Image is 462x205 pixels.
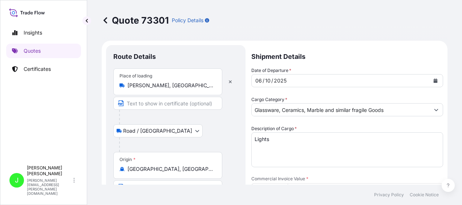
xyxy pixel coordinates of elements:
[113,180,222,193] input: Text to appear on certificate
[252,103,430,116] input: Select a commodity type
[123,127,192,134] span: Road / [GEOGRAPHIC_DATA]
[251,96,287,103] label: Cargo Category
[127,165,213,173] input: Origin
[6,62,81,76] a: Certificates
[119,157,135,162] div: Origin
[6,25,81,40] a: Insights
[24,65,51,73] p: Certificates
[113,52,156,61] p: Route Details
[27,178,72,196] p: [PERSON_NAME][EMAIL_ADDRESS][PERSON_NAME][DOMAIN_NAME]
[288,183,443,196] input: Type amount
[251,45,443,67] p: Shipment Details
[251,67,291,74] span: Date of Departure
[251,176,443,182] span: Commercial Invoice Value
[251,125,297,132] label: Description of Cargo
[172,17,203,24] p: Policy Details
[430,75,441,87] button: Calendar
[410,192,439,198] a: Cookie Notice
[6,44,81,58] a: Quotes
[102,15,169,26] p: Quote 73301
[430,103,443,116] button: Show suggestions
[24,29,42,36] p: Insights
[273,76,287,85] div: year,
[15,177,19,184] span: J
[264,76,271,85] div: month,
[271,76,273,85] div: /
[263,76,264,85] div: /
[113,97,222,110] input: Text to appear on certificate
[255,76,263,85] div: day,
[27,165,72,177] p: [PERSON_NAME] [PERSON_NAME]
[113,124,203,137] button: Select transport
[374,192,404,198] a: Privacy Policy
[251,132,443,167] textarea: Lights
[119,73,152,79] div: Place of loading
[127,82,213,89] input: Place of loading
[24,47,41,55] p: Quotes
